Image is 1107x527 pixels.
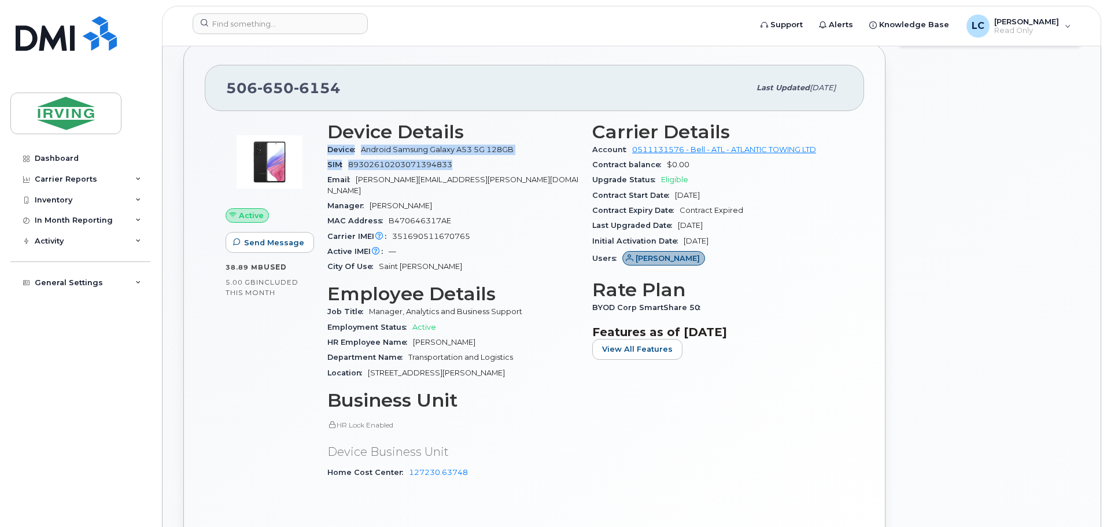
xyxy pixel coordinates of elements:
[327,323,412,331] span: Employment Status
[675,191,700,200] span: [DATE]
[810,83,836,92] span: [DATE]
[327,175,356,184] span: Email
[327,247,389,256] span: Active IMEI
[327,368,368,377] span: Location
[680,206,743,215] span: Contract Expired
[226,278,256,286] span: 5.00 GB
[667,160,689,169] span: $0.00
[770,19,803,31] span: Support
[861,13,957,36] a: Knowledge Base
[294,79,341,97] span: 6154
[592,254,622,263] span: Users
[408,353,513,362] span: Transportation and Logistics
[327,145,361,154] span: Device
[226,232,314,253] button: Send Message
[592,206,680,215] span: Contract Expiry Date
[412,323,436,331] span: Active
[678,221,703,230] span: [DATE]
[811,13,861,36] a: Alerts
[592,191,675,200] span: Contract Start Date
[327,283,578,304] h3: Employee Details
[327,420,578,430] p: HR Lock Enabled
[592,303,706,312] span: BYOD Corp SmartShare 50
[752,13,811,36] a: Support
[592,237,684,245] span: Initial Activation Date
[327,353,408,362] span: Department Name
[389,247,396,256] span: —
[327,201,370,210] span: Manager
[361,145,514,154] span: Android Samsung Galaxy A53 5G 128GB
[370,201,432,210] span: [PERSON_NAME]
[592,325,843,339] h3: Features as of [DATE]
[327,216,389,225] span: MAC Address
[379,262,462,271] span: Saint [PERSON_NAME]
[592,121,843,142] h3: Carrier Details
[327,175,578,194] span: [PERSON_NAME][EMAIL_ADDRESS][PERSON_NAME][DOMAIN_NAME]
[257,79,294,97] span: 650
[392,232,470,241] span: 351690511670765
[389,216,451,225] span: B470646317AE
[592,160,667,169] span: Contract balance
[592,221,678,230] span: Last Upgraded Date
[348,160,452,169] span: 89302610203071394833
[193,13,368,34] input: Find something...
[684,237,709,245] span: [DATE]
[602,344,673,355] span: View All Features
[327,338,413,347] span: HR Employee Name
[327,468,409,477] span: Home Cost Center
[235,127,304,197] img: image20231002-3703462-kjv75p.jpeg
[327,160,348,169] span: SIM
[636,253,700,264] span: [PERSON_NAME]
[592,145,632,154] span: Account
[592,175,661,184] span: Upgrade Status
[327,262,379,271] span: City Of Use
[994,26,1059,35] span: Read Only
[592,279,843,300] h3: Rate Plan
[622,254,705,263] a: [PERSON_NAME]
[632,145,816,154] a: 0511131576 - Bell - ATL - ATLANTIC TOWING LTD
[994,17,1059,26] span: [PERSON_NAME]
[327,121,578,142] h3: Device Details
[829,19,853,31] span: Alerts
[972,19,984,33] span: LC
[327,307,369,316] span: Job Title
[409,468,468,477] a: 127230.63748
[368,368,505,377] span: [STREET_ADDRESS][PERSON_NAME]
[757,83,810,92] span: Last updated
[327,232,392,241] span: Carrier IMEI
[244,237,304,248] span: Send Message
[369,307,522,316] span: Manager, Analytics and Business Support
[661,175,688,184] span: Eligible
[327,444,578,460] p: Device Business Unit
[592,339,682,360] button: View All Features
[879,19,949,31] span: Knowledge Base
[327,390,578,411] h3: Business Unit
[239,210,264,221] span: Active
[226,263,264,271] span: 38.89 MB
[958,14,1079,38] div: Lisa Carson
[264,263,287,271] span: used
[226,278,298,297] span: included this month
[413,338,475,347] span: [PERSON_NAME]
[226,79,341,97] span: 506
